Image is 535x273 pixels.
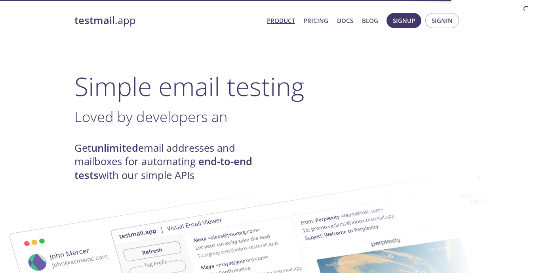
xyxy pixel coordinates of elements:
[425,13,459,28] button: Signin
[304,15,328,26] a: Pricing
[74,71,461,102] h1: Simple email testing
[91,141,138,155] strong: unlimited
[74,13,115,27] strong: testmail
[393,15,415,26] span: Signup
[74,14,261,27] a: testmail.app
[74,154,252,182] strong: end-to-end tests
[362,15,378,26] a: Blog
[337,15,353,26] a: Docs
[74,107,227,126] span: Loved by developers an
[267,15,295,26] a: Product
[432,15,453,26] span: Signin
[386,13,421,28] button: Signup
[74,141,268,182] h4: Get email addresses and mailboxes for automating with our simple APIs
